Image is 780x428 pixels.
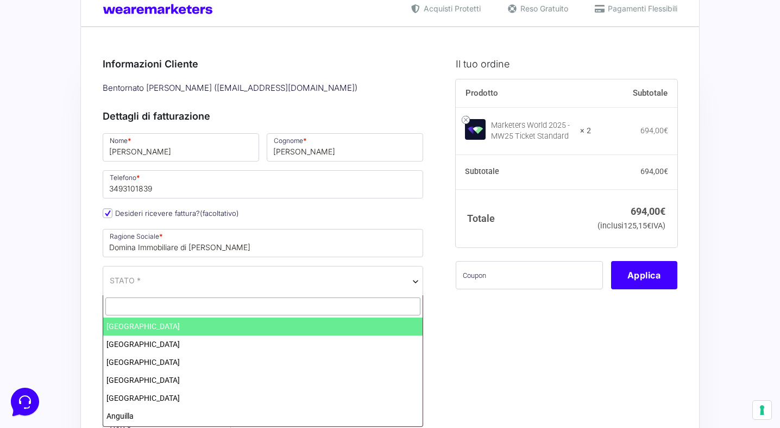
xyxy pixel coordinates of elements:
span: Le tue conversazioni [17,44,92,52]
img: dark [35,61,56,83]
span: € [664,167,668,176]
span: Acquisti Protetti [421,3,481,14]
bdi: 694,00 [631,206,665,217]
span: Reso Gratuito [518,3,568,14]
th: Prodotto [456,79,591,108]
small: (inclusi IVA) [597,221,665,231]
span: € [664,126,668,135]
button: Le tue preferenze relative al consenso per le tecnologie di tracciamento [753,401,771,419]
li: Anguilla [103,407,423,425]
bdi: 694,00 [640,167,668,176]
label: Desideri ricevere fattura? [103,209,239,218]
input: Cognome * [267,133,423,162]
th: Subtotale [456,155,591,190]
h3: Informazioni Cliente [103,57,423,71]
strong: × 2 [580,126,591,137]
span: (facoltativo) [200,209,239,218]
h2: Ciao da Marketers 👋 [9,9,183,26]
span: Pagamenti Flessibili [605,3,677,14]
span: Trova una risposta [17,135,85,144]
input: Desideri ricevere fattura?(facoltativo) [103,208,112,218]
img: dark [17,61,39,83]
button: Inizia una conversazione [17,91,200,113]
span: Italia [103,266,423,297]
a: Apri Centro Assistenza [116,135,200,144]
p: Messaggi [94,343,123,353]
input: Cerca un articolo... [24,158,178,169]
button: Aiuto [142,328,209,353]
input: Coupon [456,261,603,289]
input: Nome * [103,133,259,162]
span: € [660,206,665,217]
li: [GEOGRAPHIC_DATA] [103,389,423,407]
input: Ragione Sociale * [103,229,423,257]
li: [GEOGRAPHIC_DATA] [103,336,423,353]
button: Applica [611,261,677,289]
input: Telefono * [103,170,423,199]
span: Italia [110,275,416,286]
button: Home [9,328,76,353]
li: [GEOGRAPHIC_DATA] [103,371,423,389]
h3: Il tuo ordine [456,57,677,71]
span: € [647,221,651,231]
iframe: Customerly Messenger Launcher [9,386,41,418]
img: dark [52,61,74,83]
p: Aiuto [167,343,183,353]
img: Marketers World 2025 - MW25 Ticket Standard [465,119,486,140]
div: Marketers World 2025 - MW25 Ticket Standard [491,120,573,142]
h3: Dettagli di fatturazione [103,109,423,123]
th: Totale [456,189,591,247]
li: [GEOGRAPHIC_DATA] [103,318,423,336]
button: Messaggi [76,328,142,353]
div: Bentornato [PERSON_NAME] ( [EMAIL_ADDRESS][DOMAIN_NAME] ) [99,79,427,97]
bdi: 694,00 [640,126,668,135]
span: Inizia una conversazione [71,98,160,107]
span: 125,15 [624,221,651,231]
p: Home [33,343,51,353]
li: [GEOGRAPHIC_DATA] [103,353,423,371]
span: STATO * [110,275,141,286]
th: Subtotale [591,79,677,108]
